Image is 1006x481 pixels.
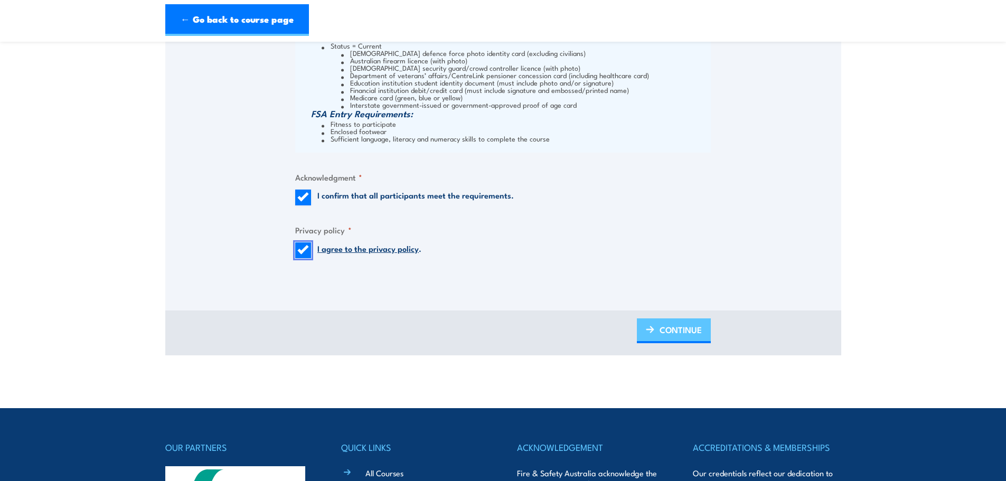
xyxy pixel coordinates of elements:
[322,42,708,108] li: Status = Current
[341,64,708,71] li: [DEMOGRAPHIC_DATA] security guard/crowd controller licence (with photo)
[341,101,708,108] li: Interstate government-issued or government-approved proof of age card
[341,86,708,93] li: Financial institution debit/credit card (must include signature and embossed/printed name)
[341,93,708,101] li: Medicare card (green, blue or yellow)
[517,440,665,455] h4: ACKNOWLEDGEMENT
[637,318,711,343] a: CONTINUE
[660,316,702,344] span: CONTINUE
[295,171,362,183] legend: Acknowledgment
[165,440,313,455] h4: OUR PARTNERS
[317,242,419,254] a: I agree to the privacy policy
[365,467,403,478] a: All Courses
[341,440,489,455] h4: QUICK LINKS
[295,224,352,236] legend: Privacy policy
[341,79,708,86] li: Education institution student identity document (must include photo and/or signature)
[317,242,421,258] label: .
[322,120,708,127] li: Fitness to participate
[165,4,309,36] a: ← Go back to course page
[322,135,708,142] li: Sufficient language, literacy and numeracy skills to complete the course
[322,127,708,135] li: Enclosed footwear
[693,440,841,455] h4: ACCREDITATIONS & MEMBERSHIPS
[341,71,708,79] li: Department of veterans’ affairs/CentreLink pensioner concession card (including healthcare card)
[311,108,708,119] h3: FSA Entry Requirements:
[341,56,708,64] li: Australian firearm licence (with photo)
[317,190,514,205] label: I confirm that all participants meet the requirements.
[341,49,708,56] li: [DEMOGRAPHIC_DATA] defence force photo identity card (excluding civilians)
